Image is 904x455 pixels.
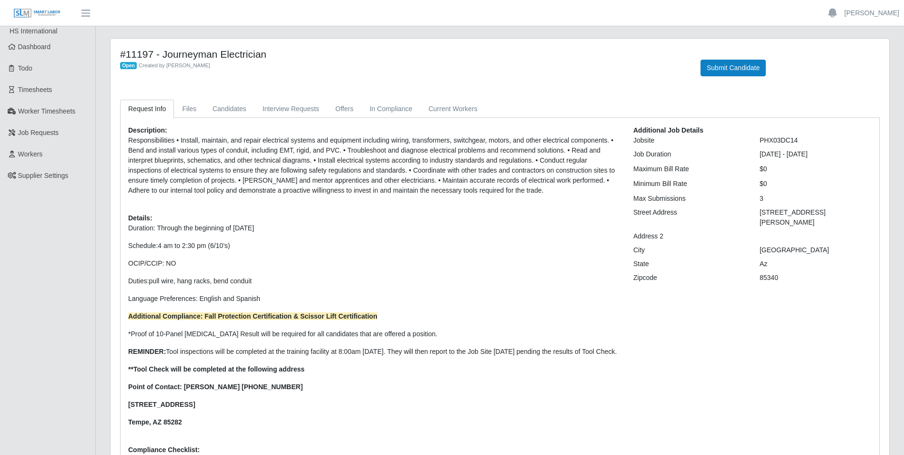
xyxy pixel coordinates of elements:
a: Offers [327,100,362,118]
strong: [STREET_ADDRESS] [128,401,195,408]
strong: REMINDER: [128,348,166,355]
p: Tool inspections will be completed at the training facility at 8:00am [DATE]. They will then repo... [128,347,619,357]
span: Todo [18,64,32,72]
p: *Proof of 10-Panel [MEDICAL_DATA] Result will be required for all candidates that are offered a p... [128,329,619,339]
p: OCIP/CCIP: NO [128,259,619,269]
div: State [626,259,752,269]
p: Duties: [128,276,619,286]
div: Az [752,259,879,269]
div: Minimum Bill Rate [626,179,752,189]
span: Dashboard [18,43,51,51]
a: Request Info [120,100,174,118]
div: 85340 [752,273,879,283]
strong: **Tool Check will be completed at the following address [128,365,305,373]
div: Maximum Bill Rate [626,164,752,174]
span: HS International [10,27,57,35]
div: [STREET_ADDRESS][PERSON_NAME] [752,207,879,227]
a: Current Workers [420,100,485,118]
div: [DATE] - [DATE] [752,149,879,159]
b: Compliance Checklist: [128,446,200,454]
strong: Point of Contact: [PERSON_NAME] [PHONE_NUMBER] [128,383,303,391]
span: Workers [18,150,43,158]
div: Max Submissions [626,194,752,204]
div: City [626,245,752,255]
a: In Compliance [362,100,421,118]
h4: #11197 - Journeyman Electrician [120,48,686,60]
div: Street Address [626,207,752,227]
a: Candidates [204,100,254,118]
a: Interview Requests [254,100,327,118]
div: 3 [752,194,879,204]
img: SLM Logo [13,8,61,19]
p: Schedule: [128,241,619,251]
p: Duration: Through the beginning of [DATE] [128,223,619,233]
span: Open [120,62,137,70]
strong: Tempe, AZ 85282 [128,418,182,426]
p: Language Preferences: English and Spanish [128,294,619,304]
div: Jobsite [626,135,752,145]
span: pull wire, hang racks, bend conduit [149,277,252,285]
div: $0 [752,164,879,174]
b: Description: [128,126,167,134]
a: Files [174,100,204,118]
div: PHX03DC14 [752,135,879,145]
p: Responsibilities • Install, maintain, and repair electrical systems and equipment including wirin... [128,135,619,196]
b: Details: [128,214,152,222]
div: [GEOGRAPHIC_DATA] [752,245,879,255]
span: Created by [PERSON_NAME] [139,62,210,68]
div: $0 [752,179,879,189]
span: Timesheets [18,86,52,93]
span: 4 am to 2:30 pm (6/10’s) [158,242,230,249]
strong: Additional Compliance: Fall Protection Certification & Scissor Lift Certification [128,312,377,320]
span: Worker Timesheets [18,107,75,115]
span: Supplier Settings [18,172,69,179]
button: Submit Candidate [701,60,766,76]
div: Address 2 [626,231,752,241]
span: Job Requests [18,129,59,136]
a: [PERSON_NAME] [844,8,899,18]
div: Job Duration [626,149,752,159]
b: Additional Job Details [633,126,703,134]
div: Zipcode [626,273,752,283]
